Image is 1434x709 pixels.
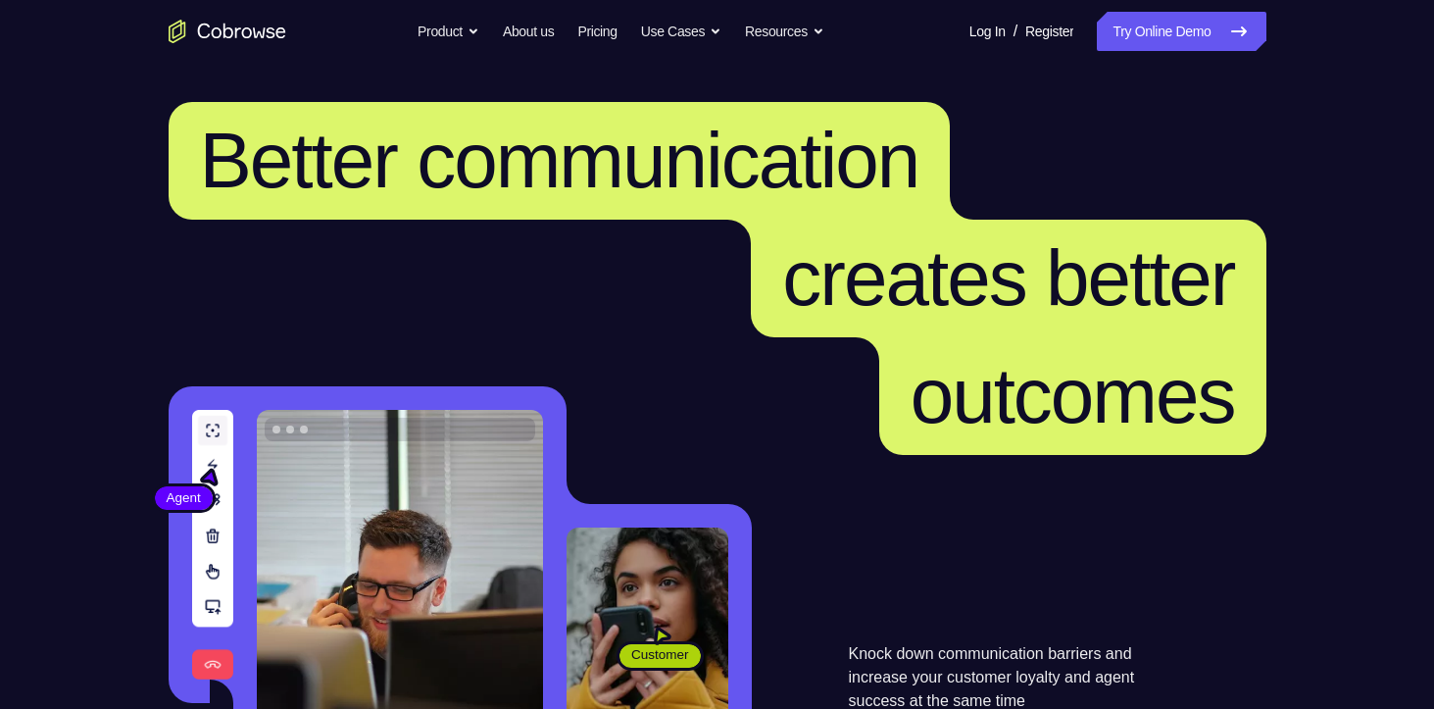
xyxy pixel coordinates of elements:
[155,488,213,508] span: Agent
[745,12,824,51] button: Resources
[1014,20,1017,43] span: /
[577,12,617,51] a: Pricing
[1097,12,1265,51] a: Try Online Demo
[192,410,233,680] img: A series of tools used in co-browsing sessions
[782,234,1234,322] span: creates better
[1025,12,1073,51] a: Register
[969,12,1006,51] a: Log In
[418,12,479,51] button: Product
[169,20,286,43] a: Go to the home page
[619,645,701,665] span: Customer
[911,352,1235,439] span: outcomes
[503,12,554,51] a: About us
[641,12,721,51] button: Use Cases
[200,117,919,204] span: Better communication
